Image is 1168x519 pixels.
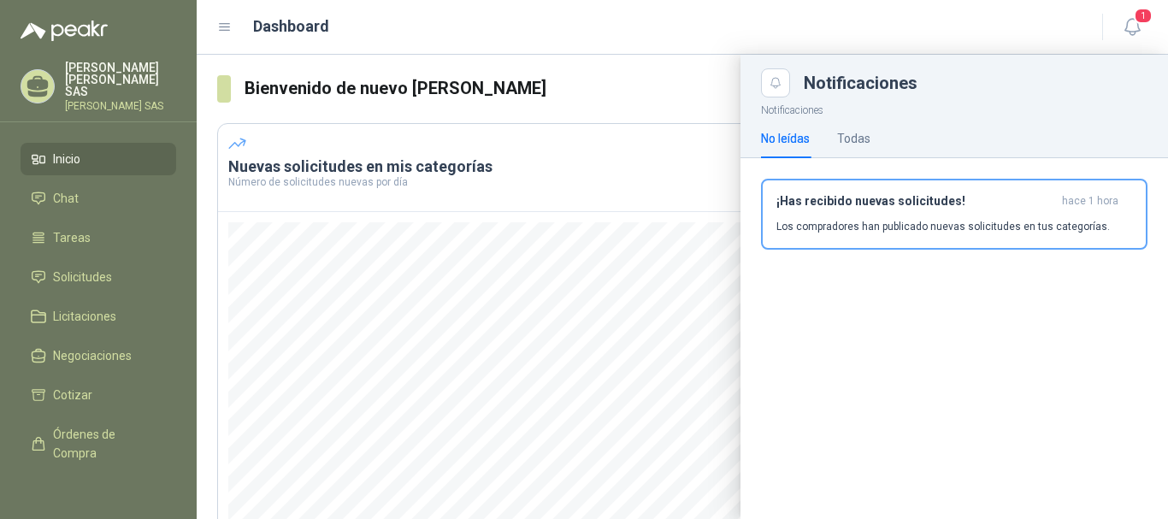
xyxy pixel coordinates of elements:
span: Negociaciones [53,346,132,365]
p: [PERSON_NAME] [PERSON_NAME] SAS [65,62,176,97]
a: Órdenes de Compra [21,418,176,469]
a: Inicio [21,143,176,175]
span: hace 1 hora [1062,194,1118,209]
a: Negociaciones [21,339,176,372]
button: ¡Has recibido nuevas solicitudes!hace 1 hora Los compradores han publicado nuevas solicitudes en ... [761,179,1147,250]
button: Close [761,68,790,97]
a: Licitaciones [21,300,176,333]
span: Tareas [53,228,91,247]
p: Los compradores han publicado nuevas solicitudes en tus categorías. [776,219,1110,234]
span: 1 [1134,8,1153,24]
a: Chat [21,182,176,215]
div: Notificaciones [804,74,1147,91]
div: Todas [837,129,870,148]
h1: Dashboard [253,15,329,38]
a: Cotizar [21,379,176,411]
div: No leídas [761,129,810,148]
span: Inicio [53,150,80,168]
span: Órdenes de Compra [53,425,160,463]
a: Remisiones [21,476,176,509]
span: Licitaciones [53,307,116,326]
span: Solicitudes [53,268,112,286]
img: Logo peakr [21,21,108,41]
p: [PERSON_NAME] SAS [65,101,176,111]
a: Solicitudes [21,261,176,293]
span: Chat [53,189,79,208]
a: Tareas [21,221,176,254]
span: Cotizar [53,386,92,404]
button: 1 [1117,12,1147,43]
p: Notificaciones [740,97,1168,119]
h3: ¡Has recibido nuevas solicitudes! [776,194,1055,209]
